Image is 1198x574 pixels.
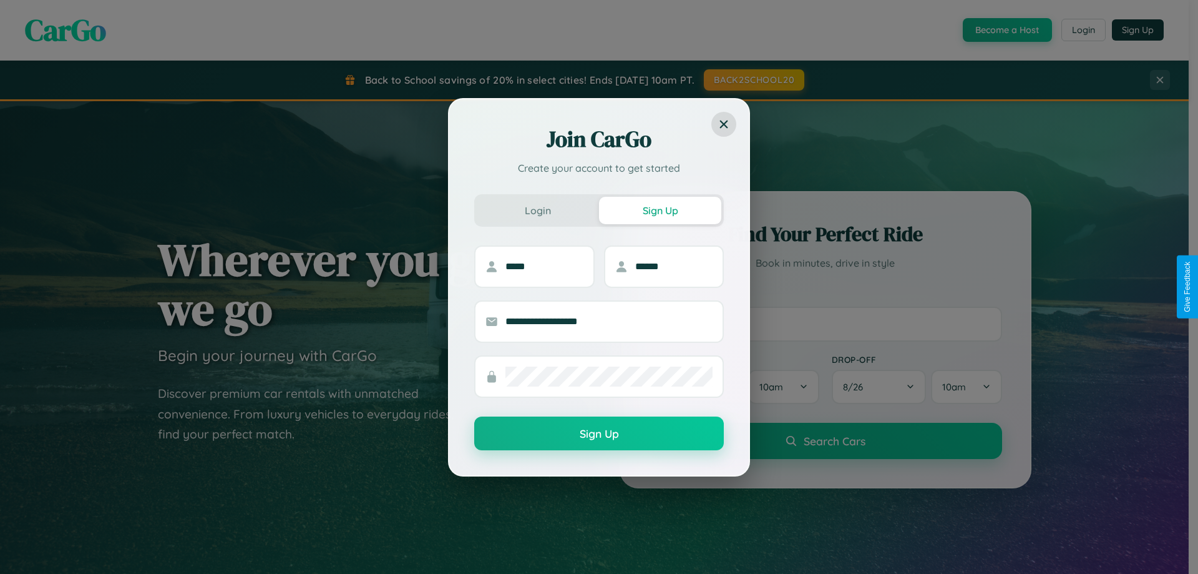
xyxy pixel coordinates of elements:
button: Sign Up [474,417,724,450]
div: Give Feedback [1183,262,1192,312]
button: Sign Up [599,197,721,224]
button: Login [477,197,599,224]
p: Create your account to get started [474,161,724,176]
h2: Join CarGo [474,124,724,154]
